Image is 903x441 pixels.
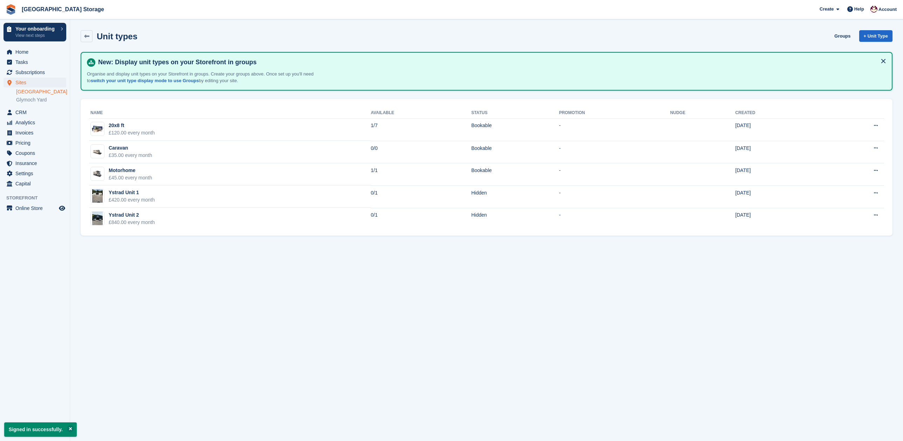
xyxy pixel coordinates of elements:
[15,57,57,67] span: Tasks
[16,88,66,95] a: [GEOGRAPHIC_DATA]
[15,107,57,117] span: CRM
[15,203,57,213] span: Online Store
[4,107,66,117] a: menu
[831,30,853,42] a: Groups
[91,124,104,134] img: 20-ft-container.jpg
[820,6,834,13] span: Create
[58,204,66,212] a: Preview store
[559,141,670,163] td: -
[371,185,471,208] td: 0/1
[97,32,137,41] h2: Unit types
[4,169,66,178] a: menu
[4,148,66,158] a: menu
[109,174,152,182] div: £45.00 every month
[854,6,864,13] span: Help
[471,185,559,208] td: Hidden
[109,122,155,129] div: 20x8 ft
[15,148,57,158] span: Coupons
[859,30,892,42] a: + Unit Type
[89,107,371,119] th: Name
[4,203,66,213] a: menu
[15,118,57,127] span: Analytics
[4,179,66,189] a: menu
[87,71,332,84] p: Organise and display unit types on your Storefront in groups. Create your groups above. Once set ...
[371,141,471,163] td: 0/0
[109,189,155,196] div: Ystrad Unit 1
[4,57,66,67] a: menu
[15,179,57,189] span: Capital
[4,158,66,168] a: menu
[471,141,559,163] td: Bookable
[4,422,77,437] p: Signed in successfully.
[371,208,471,230] td: 0/1
[371,107,471,119] th: Available
[15,47,57,57] span: Home
[4,23,66,41] a: Your onboarding View next steps
[735,208,821,230] td: [DATE]
[109,219,155,226] div: £840.00 every month
[4,138,66,148] a: menu
[92,189,103,203] img: IMG_0057.jpeg
[371,163,471,186] td: 1/1
[471,163,559,186] td: Bookable
[735,185,821,208] td: [DATE]
[15,128,57,138] span: Invoices
[95,58,886,66] h4: New: Display unit types on your Storefront in groups
[4,67,66,77] a: menu
[109,129,155,137] div: £120.00 every month
[735,141,821,163] td: [DATE]
[471,208,559,230] td: Hidden
[109,211,155,219] div: Ystrad Unit 2
[15,26,57,31] p: Your onboarding
[15,32,57,39] p: View next steps
[6,195,70,202] span: Storefront
[109,152,152,159] div: £35.00 every month
[4,78,66,87] a: menu
[91,78,199,83] a: switch your unit type display mode to use Groups
[559,107,670,119] th: Promotion
[471,118,559,141] td: Bookable
[15,169,57,178] span: Settings
[15,158,57,168] span: Insurance
[15,78,57,87] span: Sites
[4,47,66,57] a: menu
[371,118,471,141] td: 1/7
[735,163,821,186] td: [DATE]
[471,107,559,119] th: Status
[870,6,877,13] img: Andrew Lacey
[878,6,897,13] span: Account
[19,4,107,15] a: [GEOGRAPHIC_DATA] Storage
[109,167,152,174] div: Motorhome
[92,211,103,225] img: IMG_0056.jpeg
[559,208,670,230] td: -
[4,118,66,127] a: menu
[15,138,57,148] span: Pricing
[15,67,57,77] span: Subscriptions
[559,163,670,186] td: -
[16,97,66,103] a: Glymoch Yard
[4,128,66,138] a: menu
[735,118,821,141] td: [DATE]
[559,118,670,141] td: -
[91,147,104,155] img: Caravan%20-%20R.jpeg
[670,107,735,119] th: Nudge
[735,107,821,119] th: Created
[559,185,670,208] td: -
[91,170,104,178] img: Campervan.jpeg
[6,4,16,15] img: stora-icon-8386f47178a22dfd0bd8f6a31ec36ba5ce8667c1dd55bd0f319d3a0aa187defe.svg
[109,196,155,204] div: £420.00 every month
[109,144,152,152] div: Caravan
